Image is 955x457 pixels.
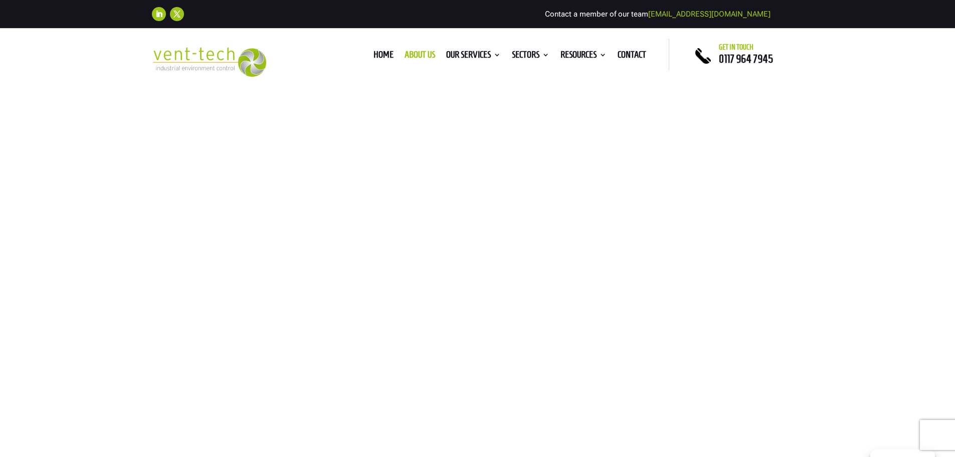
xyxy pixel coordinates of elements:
a: Sectors [512,51,549,62]
a: 0117 964 7945 [719,53,773,65]
span: Contact a member of our team [545,10,771,19]
a: [EMAIL_ADDRESS][DOMAIN_NAME] [648,10,771,19]
a: Home [373,51,394,62]
a: Contact [618,51,646,62]
a: Resources [560,51,607,62]
a: About us [405,51,435,62]
a: Follow on X [170,7,184,21]
a: Our Services [446,51,501,62]
span: Get in touch [719,43,753,51]
img: 2023-09-27T08_35_16.549ZVENT-TECH---Clear-background [152,47,267,77]
a: Follow on LinkedIn [152,7,166,21]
